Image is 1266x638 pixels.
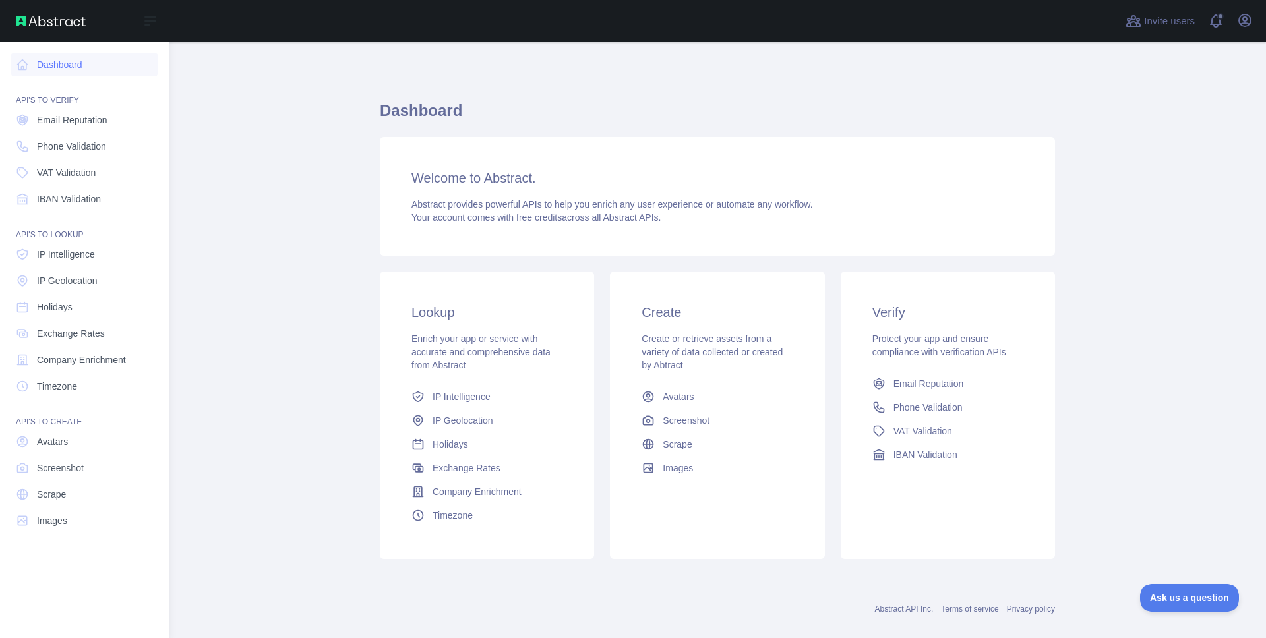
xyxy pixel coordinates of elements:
[663,390,694,403] span: Avatars
[11,214,158,240] div: API'S TO LOOKUP
[867,395,1029,419] a: Phone Validation
[636,385,798,409] a: Avatars
[411,212,661,223] span: Your account comes with across all Abstract APIs.
[433,390,491,403] span: IP Intelligence
[433,414,493,427] span: IP Geolocation
[872,303,1023,322] h3: Verify
[37,166,96,179] span: VAT Validation
[11,509,158,533] a: Images
[37,514,67,527] span: Images
[433,461,500,475] span: Exchange Rates
[1123,11,1197,32] button: Invite users
[642,333,783,370] span: Create or retrieve assets from a variety of data collected or created by Abtract
[11,401,158,427] div: API'S TO CREATE
[516,212,562,223] span: free credits
[663,438,692,451] span: Scrape
[941,604,998,614] a: Terms of service
[1007,604,1055,614] a: Privacy policy
[893,448,957,461] span: IBAN Validation
[433,485,522,498] span: Company Enrichment
[11,295,158,319] a: Holidays
[1140,584,1240,612] iframe: Toggle Customer Support
[663,461,693,475] span: Images
[875,604,934,614] a: Abstract API Inc.
[411,199,813,210] span: Abstract provides powerful APIs to help you enrich any user experience or automate any workflow.
[37,327,105,340] span: Exchange Rates
[411,303,562,322] h3: Lookup
[867,419,1029,443] a: VAT Validation
[406,456,568,480] a: Exchange Rates
[642,303,793,322] h3: Create
[37,380,77,393] span: Timezone
[406,480,568,504] a: Company Enrichment
[11,430,158,453] a: Avatars
[16,16,86,26] img: Abstract API
[37,274,98,287] span: IP Geolocation
[11,243,158,266] a: IP Intelligence
[636,456,798,480] a: Images
[636,432,798,456] a: Scrape
[37,353,126,366] span: Company Enrichment
[411,333,551,370] span: Enrich your app or service with accurate and comprehensive data from Abstract
[11,53,158,76] a: Dashboard
[37,301,73,314] span: Holidays
[11,161,158,185] a: VAT Validation
[11,269,158,293] a: IP Geolocation
[37,461,84,475] span: Screenshot
[411,169,1023,187] h3: Welcome to Abstract.
[11,187,158,211] a: IBAN Validation
[406,385,568,409] a: IP Intelligence
[11,134,158,158] a: Phone Validation
[893,424,952,438] span: VAT Validation
[37,435,68,448] span: Avatars
[872,333,1006,357] span: Protect your app and ensure compliance with verification APIs
[11,374,158,398] a: Timezone
[37,488,66,501] span: Scrape
[11,322,158,345] a: Exchange Rates
[867,443,1029,467] a: IBAN Validation
[11,79,158,105] div: API'S TO VERIFY
[11,482,158,506] a: Scrape
[406,409,568,432] a: IP Geolocation
[11,108,158,132] a: Email Reputation
[433,438,468,451] span: Holidays
[37,248,95,261] span: IP Intelligence
[867,372,1029,395] a: Email Reputation
[406,504,568,527] a: Timezone
[433,509,473,522] span: Timezone
[636,409,798,432] a: Screenshot
[37,192,101,206] span: IBAN Validation
[893,401,963,414] span: Phone Validation
[380,100,1055,132] h1: Dashboard
[37,113,107,127] span: Email Reputation
[37,140,106,153] span: Phone Validation
[663,414,709,427] span: Screenshot
[11,456,158,480] a: Screenshot
[893,377,964,390] span: Email Reputation
[406,432,568,456] a: Holidays
[11,348,158,372] a: Company Enrichment
[1144,14,1195,29] span: Invite users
